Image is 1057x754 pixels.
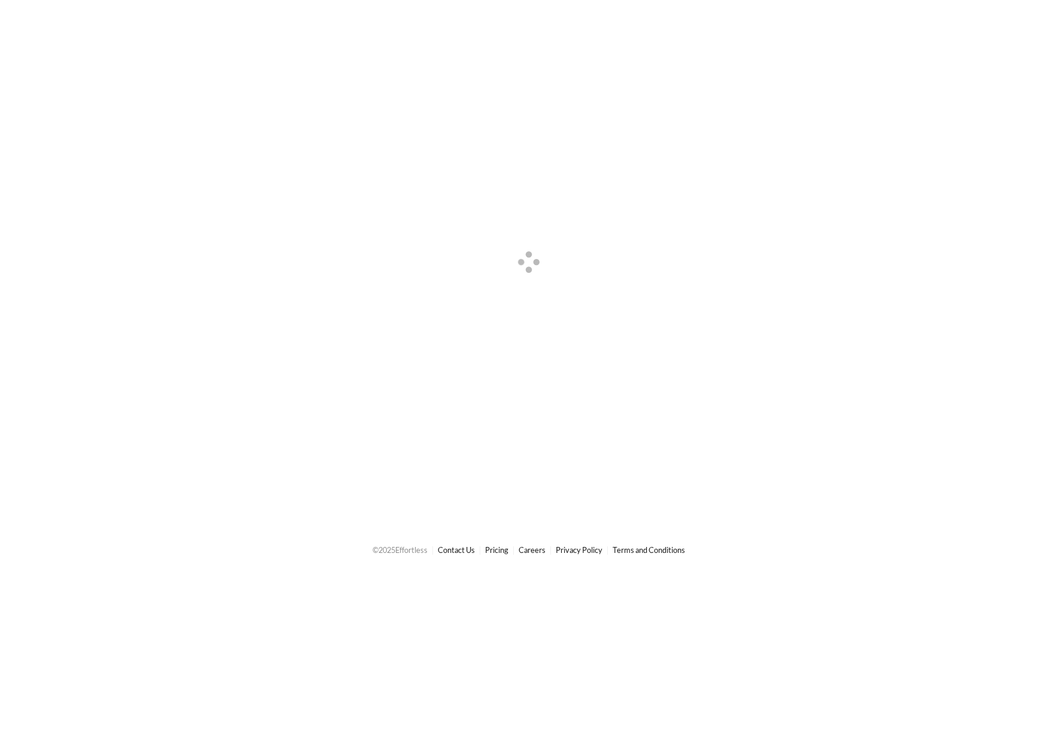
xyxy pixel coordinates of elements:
span: © 2025 Effortless [372,545,428,555]
a: Contact Us [438,545,475,555]
a: Terms and Conditions [613,545,685,555]
a: Careers [519,545,546,555]
a: Privacy Policy [556,545,602,555]
a: Pricing [485,545,508,555]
